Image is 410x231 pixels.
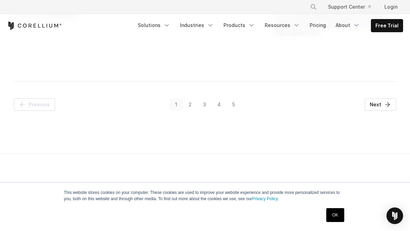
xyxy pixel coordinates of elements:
[212,98,227,111] a: Go to Page 4
[219,19,259,32] a: Products
[183,98,197,111] a: Go to Page 2
[307,1,320,13] button: Search
[169,98,183,111] a: Go to Page 1
[386,207,403,224] div: Open Intercom Messenger
[261,19,304,32] a: Resources
[134,19,403,32] div: Navigation Menu
[326,208,344,222] a: OK
[252,196,279,201] a: Privacy Policy.
[7,21,62,30] a: Corellium Home
[306,19,330,32] a: Pricing
[302,1,403,13] div: Navigation Menu
[365,98,396,111] a: Next
[322,1,376,13] a: Support Center
[197,98,212,111] a: Go to Page 3
[331,19,364,32] a: About
[64,189,346,202] p: This website stores cookies on your computer. These cookies are used to improve your website expe...
[14,98,396,137] nav: Pagination
[134,19,174,32] a: Solutions
[379,1,403,13] a: Login
[176,19,218,32] a: Industries
[370,101,381,108] span: Next
[371,19,403,32] a: Free Trial
[227,98,241,111] a: Go to Page 5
